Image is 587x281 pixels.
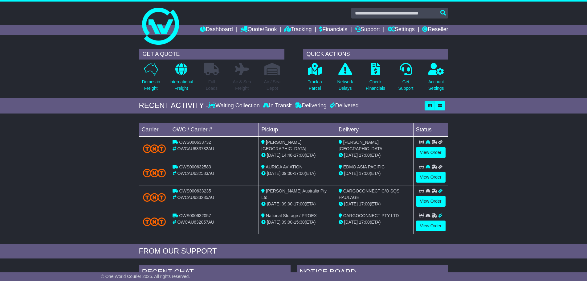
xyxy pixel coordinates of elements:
[261,152,333,159] div: - (ETA)
[294,171,305,176] span: 17:00
[177,220,214,225] span: OWCAU632057AU
[233,79,251,92] p: Air & Sea Freight
[261,140,306,151] span: [PERSON_NAME] [GEOGRAPHIC_DATA]
[294,201,305,206] span: 17:00
[143,193,166,201] img: TNT_Domestic.png
[336,123,413,136] td: Delivery
[282,201,292,206] span: 09:00
[177,195,214,200] span: OWCAU633235AU
[339,219,411,225] div: (ETA)
[343,213,399,218] span: CARGOCONNECT PTY LTD
[143,217,166,226] img: TNT_Domestic.png
[179,188,211,193] span: OWS000633235
[398,63,414,95] a: GetSupport
[337,63,353,95] a: NetworkDelays
[179,213,211,218] span: OWS000632057
[343,164,385,169] span: EDMO ASIA PACIFIC
[366,79,385,92] p: Check Financials
[267,153,280,158] span: [DATE]
[344,220,358,225] span: [DATE]
[344,171,358,176] span: [DATE]
[208,102,261,109] div: Waiting Collection
[294,220,305,225] span: 15:30
[398,79,413,92] p: Get Support
[308,79,322,92] p: Track a Parcel
[339,170,411,177] div: (ETA)
[143,169,166,177] img: TNT_Domestic.png
[177,171,214,176] span: OWCAU632583AU
[282,171,292,176] span: 09:00
[359,220,370,225] span: 17:00
[282,153,292,158] span: 14:48
[416,196,446,207] a: View Order
[261,219,333,225] div: - (ETA)
[169,63,194,95] a: InternationalFreight
[267,220,280,225] span: [DATE]
[303,49,448,60] div: QUICK ACTIONS
[261,201,333,207] div: - (ETA)
[264,79,281,92] p: Air / Sea Depot
[261,188,327,200] span: [PERSON_NAME] Australia Pty Ltd,
[413,123,448,136] td: Status
[261,170,333,177] div: - (ETA)
[179,140,211,145] span: OWS000633732
[293,102,328,109] div: Delivering
[308,63,322,95] a: Track aParcel
[170,123,259,136] td: OWC / Carrier #
[344,153,358,158] span: [DATE]
[240,25,277,35] a: Quote/Book
[141,63,160,95] a: DomesticFreight
[177,146,214,151] span: OWCAU633732AU
[294,153,305,158] span: 17:00
[422,25,448,35] a: Reseller
[359,153,370,158] span: 17:00
[388,25,415,35] a: Settings
[200,25,233,35] a: Dashboard
[259,123,336,136] td: Pickup
[139,123,170,136] td: Carrier
[359,171,370,176] span: 17:00
[339,140,384,151] span: [PERSON_NAME] [GEOGRAPHIC_DATA]
[139,49,284,60] div: GET A QUOTE
[169,79,193,92] p: International Freight
[142,79,160,92] p: Domestic Freight
[416,221,446,231] a: View Order
[339,152,411,159] div: (ETA)
[143,144,166,153] img: TNT_Domestic.png
[266,213,317,218] span: National Storage / PROEX
[337,79,353,92] p: Network Delays
[328,102,359,109] div: Delivered
[416,172,446,183] a: View Order
[319,25,347,35] a: Financials
[267,201,280,206] span: [DATE]
[428,63,444,95] a: AccountSettings
[359,201,370,206] span: 17:00
[339,201,411,207] div: (ETA)
[261,102,293,109] div: In Transit
[284,25,312,35] a: Tracking
[428,79,444,92] p: Account Settings
[139,247,448,256] div: FROM OUR SUPPORT
[282,220,292,225] span: 09:00
[266,164,302,169] span: AURIGA AVIATION
[179,164,211,169] span: OWS000632583
[355,25,380,35] a: Support
[101,274,190,279] span: © One World Courier 2025. All rights reserved.
[339,188,399,200] span: CARGOCONNECT C/O SQS HAULAGE
[204,79,219,92] p: Full Loads
[267,171,280,176] span: [DATE]
[344,201,358,206] span: [DATE]
[365,63,385,95] a: CheckFinancials
[139,101,209,110] div: RECENT ACTIVITY -
[416,147,446,158] a: View Order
